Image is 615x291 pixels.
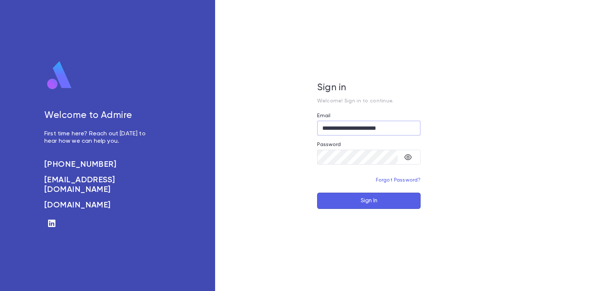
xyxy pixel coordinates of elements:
[317,193,421,209] button: Sign In
[44,160,154,169] a: [PHONE_NUMBER]
[317,113,330,119] label: Email
[44,200,154,210] a: [DOMAIN_NAME]
[317,98,421,104] p: Welcome! Sign in to continue.
[317,142,341,148] label: Password
[44,110,154,121] h5: Welcome to Admire
[401,150,415,165] button: toggle password visibility
[44,61,75,90] img: logo
[317,82,421,94] h5: Sign in
[44,130,154,145] p: First time here? Reach out [DATE] to hear how we can help you.
[44,175,154,194] a: [EMAIL_ADDRESS][DOMAIN_NAME]
[376,177,421,183] a: Forgot Password?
